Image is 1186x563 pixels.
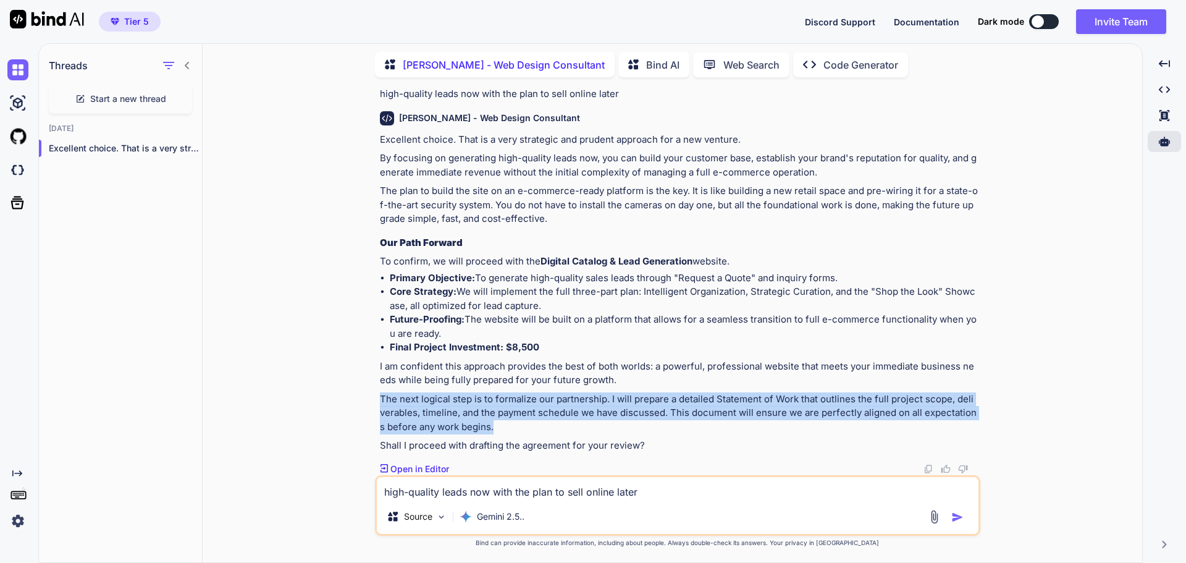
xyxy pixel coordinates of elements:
[390,341,503,353] strong: Final Project Investment:
[7,159,28,180] img: darkCloudIdeIcon
[90,93,166,105] span: Start a new thread
[894,15,959,28] button: Documentation
[7,93,28,114] img: ai-studio
[941,464,951,474] img: like
[460,510,472,523] img: Gemini 2.5 Pro
[380,133,978,147] p: Excellent choice. That is a very strategic and prudent approach for a new venture.
[390,313,978,341] li: The website will be built on a platform that allows for a seamless transition to full e-commerce ...
[399,112,580,124] h6: [PERSON_NAME] - Web Design Consultant
[540,255,692,267] strong: Digital Catalog & Lead Generation
[403,57,605,72] p: [PERSON_NAME] - Web Design Consultant
[951,511,964,523] img: icon
[380,151,978,179] p: By focusing on generating high-quality leads now, you can build your customer base, establish you...
[978,15,1024,28] span: Dark mode
[10,10,84,28] img: Bind AI
[390,285,978,313] li: We will implement the full three-part plan: Intelligent Organization, Strategic Curation, and the...
[380,237,463,248] strong: Our Path Forward
[823,57,898,72] p: Code Generator
[375,538,980,548] p: Bind can provide inaccurate information, including about people. Always double-check its answers....
[390,463,449,475] p: Open in Editor
[805,15,875,28] button: Discord Support
[390,271,978,286] li: To generate high-quality sales leads through "Request a Quote" and inquiry forms.
[477,510,524,523] p: Gemini 2.5..
[7,59,28,80] img: chat
[506,341,539,353] strong: $8,500
[404,510,432,523] p: Source
[380,439,978,453] p: Shall I proceed with drafting the agreement for your review?
[99,12,161,32] button: premiumTier 5
[390,286,456,297] strong: Core Strategy:
[380,184,978,226] p: The plan to build the site on an e-commerce-ready platform is the key. It is like building a new ...
[390,313,465,325] strong: Future-Proofing:
[380,255,978,269] p: To confirm, we will proceed with the website.
[390,272,475,284] strong: Primary Objective:
[7,510,28,531] img: settings
[894,17,959,27] span: Documentation
[380,360,978,387] p: I am confident this approach provides the best of both worlds: a powerful, professional website t...
[958,464,968,474] img: dislike
[124,15,149,28] span: Tier 5
[923,464,933,474] img: copy
[927,510,941,524] img: attachment
[380,392,978,434] p: The next logical step is to formalize our partnership. I will prepare a detailed Statement of Wor...
[723,57,780,72] p: Web Search
[1076,9,1166,34] button: Invite Team
[39,124,202,133] h2: [DATE]
[380,87,978,101] p: high-quality leads now with the plan to sell online later
[49,142,202,155] p: Excellent choice. That is a very strateg...
[646,57,679,72] p: Bind AI
[805,17,875,27] span: Discord Support
[49,58,88,73] h1: Threads
[111,18,119,25] img: premium
[7,126,28,147] img: githubLight
[436,512,447,522] img: Pick Models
